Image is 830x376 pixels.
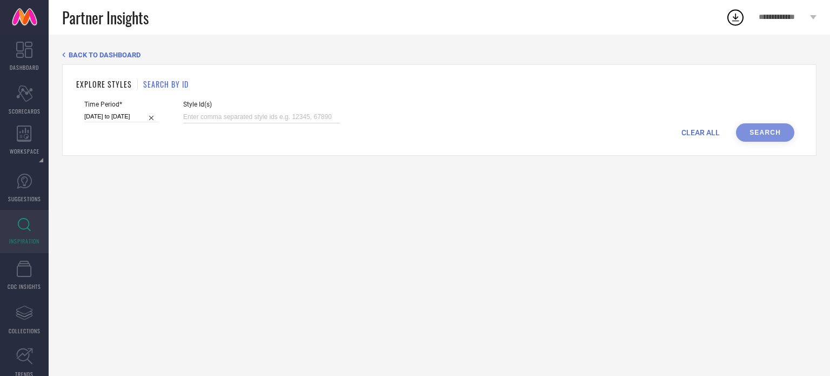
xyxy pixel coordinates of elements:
[681,128,720,137] span: CLEAR ALL
[69,51,140,59] span: BACK TO DASHBOARD
[8,195,41,203] span: SUGGESTIONS
[9,107,41,115] span: SCORECARDS
[62,6,149,29] span: Partner Insights
[10,147,39,155] span: WORKSPACE
[183,101,340,108] span: Style Id(s)
[62,51,816,59] div: Back TO Dashboard
[8,282,41,291] span: CDC INSIGHTS
[9,327,41,335] span: COLLECTIONS
[143,78,189,90] h1: SEARCH BY ID
[76,78,132,90] h1: EXPLORE STYLES
[84,111,159,122] input: Select time period
[726,8,745,27] div: Open download list
[84,101,159,108] span: Time Period*
[183,111,340,123] input: Enter comma separated style ids e.g. 12345, 67890
[10,63,39,71] span: DASHBOARD
[9,237,39,245] span: INSPIRATION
